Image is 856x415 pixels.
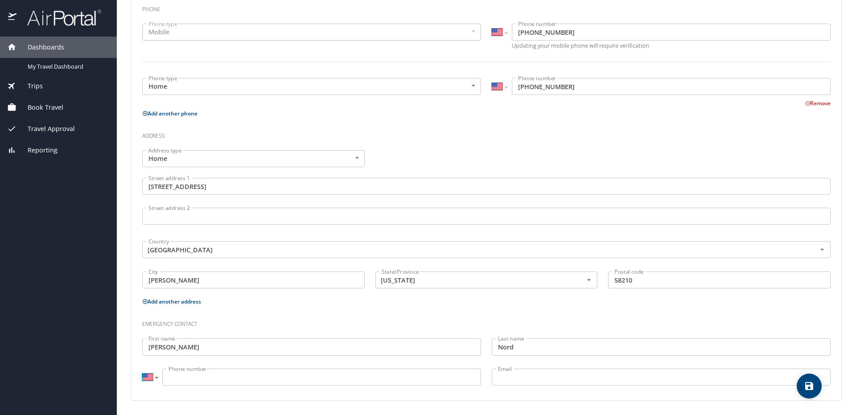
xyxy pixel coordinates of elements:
h3: Address [142,126,831,141]
button: Remove [805,99,831,107]
img: icon-airportal.png [8,9,17,26]
button: Open [817,244,827,255]
button: save [797,374,822,399]
button: Add another address [142,298,201,305]
img: airportal-logo.png [17,9,101,26]
span: Dashboards [16,42,64,52]
button: Open [584,275,594,285]
p: Updating your mobile phone will require verification [512,43,831,49]
div: Home [142,78,481,95]
span: Trips [16,81,43,91]
div: Home [142,150,365,167]
button: Add another phone [142,110,198,117]
div: Mobile [142,24,481,41]
span: Reporting [16,145,58,155]
h3: Emergency contact [142,314,831,329]
span: Book Travel [16,103,63,112]
span: Travel Approval [16,124,75,134]
span: My Travel Dashboard [28,62,106,71]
